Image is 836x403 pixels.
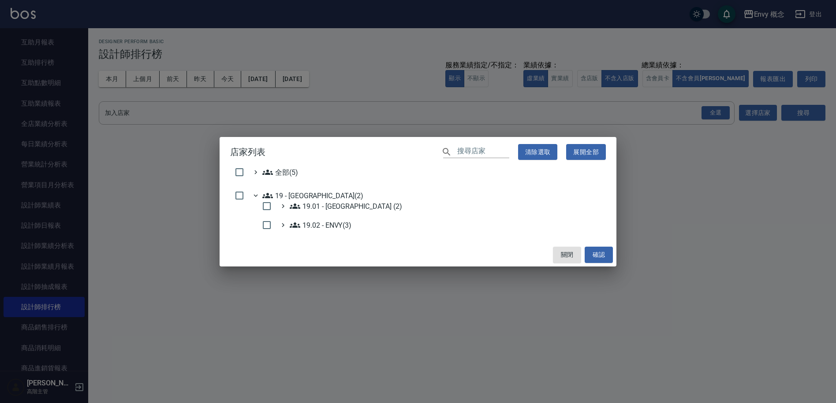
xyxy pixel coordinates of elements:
[290,201,402,211] span: 19.01 - [GEOGRAPHIC_DATA] (2)
[262,190,363,201] span: 19 - [GEOGRAPHIC_DATA](2)
[566,144,606,160] button: 展開全部
[553,247,581,263] button: 關閉
[290,220,351,230] span: 19.02 - ENVY(3)
[457,145,509,158] input: 搜尋店家
[585,247,613,263] button: 確認
[262,167,298,177] span: 全部(5)
[518,144,558,160] button: 清除選取
[220,137,616,167] h2: 店家列表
